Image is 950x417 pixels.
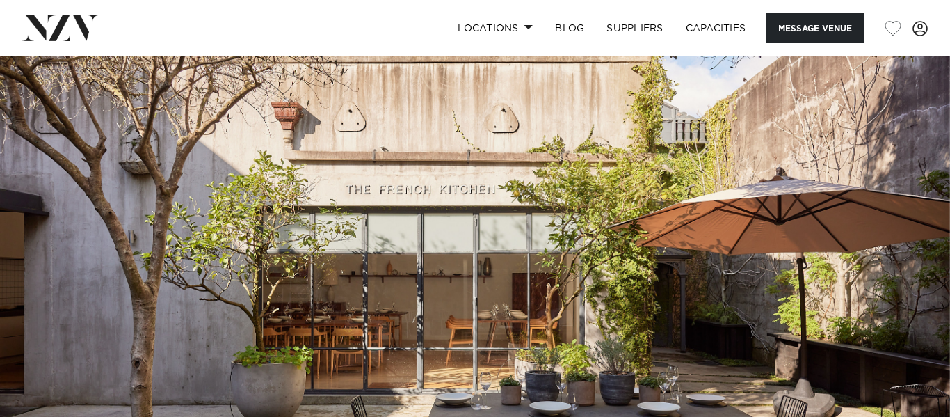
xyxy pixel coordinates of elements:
a: SUPPLIERS [595,13,674,43]
a: Capacities [675,13,757,43]
a: BLOG [544,13,595,43]
button: Message Venue [766,13,864,43]
a: Locations [446,13,544,43]
img: nzv-logo.png [22,15,98,40]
